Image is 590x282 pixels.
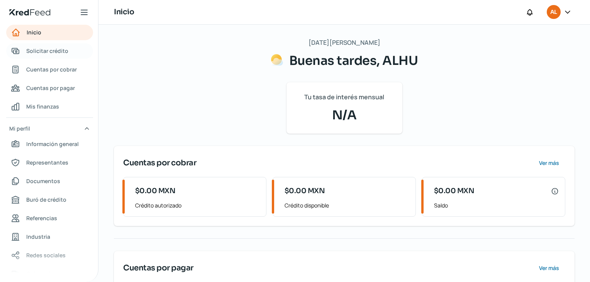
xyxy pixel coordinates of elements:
[26,195,66,204] span: Buró de crédito
[285,200,409,210] span: Crédito disponible
[26,213,57,223] span: Referencias
[296,106,393,124] span: N/A
[135,186,176,196] span: $0.00 MXN
[6,62,93,77] a: Cuentas por cobrar
[6,266,93,282] a: Colateral
[123,157,196,169] span: Cuentas por cobrar
[114,7,134,18] h1: Inicio
[6,192,93,207] a: Buró de crédito
[271,54,283,66] img: Saludos
[6,80,93,96] a: Cuentas por pagar
[26,250,66,260] span: Redes sociales
[309,37,380,48] span: [DATE][PERSON_NAME]
[27,27,41,37] span: Inicio
[6,99,93,114] a: Mis finanzas
[434,200,559,210] span: Saldo
[532,260,565,276] button: Ver más
[6,173,93,189] a: Documentos
[434,186,475,196] span: $0.00 MXN
[9,124,30,133] span: Mi perfil
[6,155,93,170] a: Representantes
[26,158,68,167] span: Representantes
[26,232,50,241] span: Industria
[26,139,79,149] span: Información general
[289,53,418,68] span: Buenas tardes, ALHU
[26,65,77,74] span: Cuentas por cobrar
[6,43,93,59] a: Solicitar crédito
[135,200,260,210] span: Crédito autorizado
[6,229,93,245] a: Industria
[123,262,193,274] span: Cuentas por pagar
[26,102,59,111] span: Mis finanzas
[6,248,93,263] a: Redes sociales
[304,92,384,103] span: Tu tasa de interés mensual
[26,46,68,56] span: Solicitar crédito
[539,160,559,166] span: Ver más
[6,211,93,226] a: Referencias
[550,8,557,17] span: AL
[532,155,565,171] button: Ver más
[6,136,93,152] a: Información general
[6,25,93,40] a: Inicio
[539,265,559,271] span: Ver más
[26,176,60,186] span: Documentos
[285,186,325,196] span: $0.00 MXN
[26,269,50,279] span: Colateral
[26,83,75,93] span: Cuentas por pagar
